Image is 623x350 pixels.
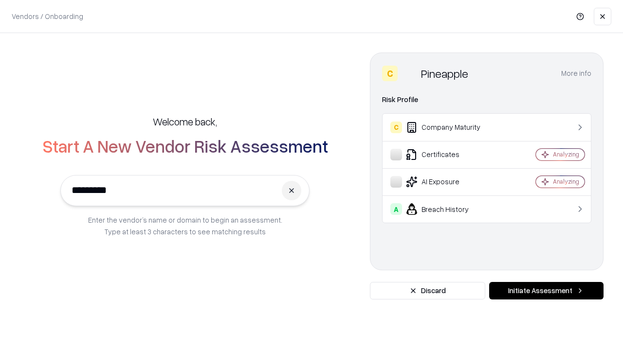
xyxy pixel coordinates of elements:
[390,149,507,160] div: Certificates
[370,282,485,299] button: Discard
[561,65,591,82] button: More info
[390,203,507,215] div: Breach History
[390,122,507,133] div: Company Maturity
[390,176,507,188] div: AI Exposure
[42,136,328,156] h2: Start A New Vendor Risk Assessment
[489,282,604,299] button: Initiate Assessment
[382,94,591,105] div: Risk Profile
[390,122,402,133] div: C
[421,66,468,81] div: Pineapple
[553,177,579,186] div: Analyzing
[402,66,417,81] img: Pineapple
[382,66,398,81] div: C
[153,115,217,128] h5: Welcome back,
[390,203,402,215] div: A
[553,150,579,158] div: Analyzing
[12,11,83,21] p: Vendors / Onboarding
[88,214,282,237] p: Enter the vendor’s name or domain to begin an assessment. Type at least 3 characters to see match...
